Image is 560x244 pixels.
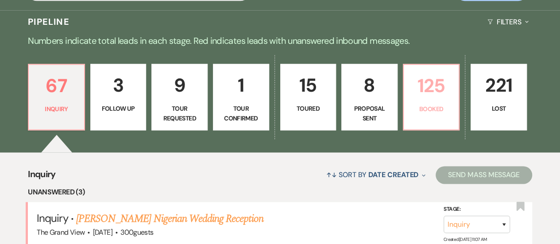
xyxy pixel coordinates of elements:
p: 15 [286,70,331,100]
p: 125 [409,71,454,101]
span: Date Created [368,170,418,179]
p: 67 [34,71,79,101]
p: Tour Requested [157,104,202,124]
li: Unanswered (3) [28,186,532,198]
span: 300 guests [120,228,153,237]
h3: Pipeline [28,15,70,28]
p: 8 [347,70,392,100]
p: 3 [96,70,141,100]
p: 1 [219,70,263,100]
p: Lost [476,104,521,113]
label: Stage: [444,205,510,214]
a: [PERSON_NAME] Nigerian Wedding Reception [76,211,263,227]
a: 8Proposal Sent [341,64,398,130]
button: Filters [484,10,532,34]
span: Inquiry [37,211,68,225]
p: Proposal Sent [347,104,392,124]
span: Inquiry [28,167,56,186]
p: Follow Up [96,104,141,113]
p: 9 [157,70,202,100]
a: 3Follow Up [90,64,147,130]
span: ↑↓ [326,170,337,179]
a: 15Toured [280,64,336,130]
p: Tour Confirmed [219,104,263,124]
a: 125Booked [403,64,460,130]
a: 1Tour Confirmed [213,64,269,130]
p: Booked [409,104,454,114]
p: 221 [476,70,521,100]
span: Created: [DATE] 11:07 AM [444,236,487,242]
p: Toured [286,104,331,113]
span: The Grand View [37,228,85,237]
button: Send Mass Message [436,166,532,184]
p: Inquiry [34,104,79,114]
a: 9Tour Requested [151,64,208,130]
button: Sort By Date Created [323,163,429,186]
a: 67Inquiry [28,64,85,130]
a: 221Lost [471,64,527,130]
span: [DATE] [93,228,112,237]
